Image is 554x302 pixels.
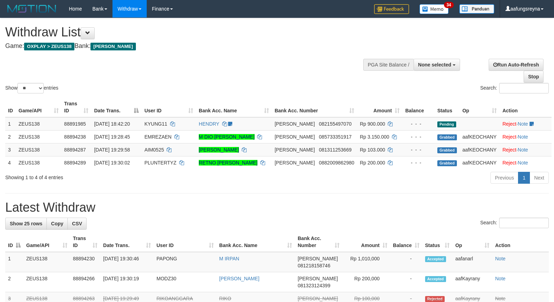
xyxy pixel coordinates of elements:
[94,147,130,153] span: [DATE] 19:29:58
[61,97,92,117] th: Trans ID: activate to sort column ascending
[144,147,164,153] span: AIM0525
[5,171,226,181] div: Showing 1 to 4 of 4 entries
[437,160,457,166] span: Grabbed
[502,160,516,166] a: Reject
[64,134,86,140] span: 88894238
[298,283,330,288] span: Copy 081323124399 to clipboard
[199,121,219,127] a: HENDRY
[144,121,167,127] span: KYUNG11
[502,134,516,140] a: Reject
[405,146,432,153] div: - - -
[452,232,492,252] th: Op: activate to sort column ascending
[24,43,74,50] span: OXPLAY > ZEUS138
[298,296,338,301] span: [PERSON_NAME]
[144,160,176,166] span: PLUNTERTYZ
[16,130,61,143] td: ZEUS138
[425,296,445,302] span: Rejected
[435,97,460,117] th: Status
[452,252,492,272] td: aafanarl
[154,272,217,292] td: MODZ30
[342,272,390,292] td: Rp 200,000
[70,232,101,252] th: Trans ID: activate to sort column ascending
[64,121,86,127] span: 88891985
[360,121,385,127] span: Rp 900.000
[16,156,61,169] td: ZEUS138
[70,252,101,272] td: 88894230
[518,121,528,127] a: Note
[23,232,70,252] th: Game/API: activate to sort column ascending
[360,147,385,153] span: Rp 103.000
[452,272,492,292] td: aafKayrany
[437,134,457,140] span: Grabbed
[100,272,154,292] td: [DATE] 19:30:19
[518,134,528,140] a: Note
[489,59,544,71] a: Run Auto-Refresh
[5,97,16,117] th: ID
[5,117,16,131] td: 1
[144,134,172,140] span: EMREZAEN
[5,130,16,143] td: 2
[5,25,362,39] h1: Withdraw List
[16,97,61,117] th: Game/API: activate to sort column ascending
[272,97,357,117] th: Bank Acc. Number: activate to sort column ascending
[141,97,196,117] th: User ID: activate to sort column ascending
[46,218,68,230] a: Copy
[420,4,449,14] img: Button%20Memo.svg
[298,276,338,281] span: [PERSON_NAME]
[275,134,315,140] span: [PERSON_NAME]
[500,97,552,117] th: Action
[460,156,500,169] td: aafKEOCHANY
[219,256,239,261] a: M IRPAN
[17,83,44,93] select: Showentries
[342,232,390,252] th: Amount: activate to sort column ascending
[72,221,82,226] span: CSV
[480,218,549,228] label: Search:
[196,97,272,117] th: Bank Acc. Name: activate to sort column ascending
[360,160,385,166] span: Rp 200.000
[502,121,516,127] a: Reject
[23,272,70,292] td: ZEUS138
[480,83,549,93] label: Search:
[64,147,86,153] span: 88894287
[100,232,154,252] th: Date Trans.: activate to sort column ascending
[425,276,446,282] span: Accepted
[518,147,528,153] a: Note
[500,156,552,169] td: ·
[5,143,16,156] td: 3
[502,147,516,153] a: Reject
[94,134,130,140] span: [DATE] 19:28:45
[405,120,432,127] div: - - -
[91,97,141,117] th: Date Trans.: activate to sort column descending
[405,159,432,166] div: - - -
[94,160,130,166] span: [DATE] 19:30:02
[518,172,530,184] a: 1
[199,147,239,153] a: [PERSON_NAME]
[319,160,354,166] span: Copy 0882009862980 to clipboard
[492,232,549,252] th: Action
[5,83,58,93] label: Show entries
[342,252,390,272] td: Rp 1,010,000
[5,232,23,252] th: ID: activate to sort column descending
[219,276,260,281] a: [PERSON_NAME]
[360,134,389,140] span: Rp 3.150.000
[425,256,446,262] span: Accepted
[390,232,422,252] th: Balance: activate to sort column ascending
[357,97,402,117] th: Amount: activate to sort column ascending
[414,59,460,71] button: None selected
[298,256,338,261] span: [PERSON_NAME]
[518,160,528,166] a: Note
[5,3,58,14] img: MOTION_logo.png
[319,121,351,127] span: Copy 082155497070 to clipboard
[390,252,422,272] td: -
[5,218,47,230] a: Show 25 rows
[100,252,154,272] td: [DATE] 19:30:46
[5,252,23,272] td: 1
[374,4,409,14] img: Feedback.jpg
[500,117,552,131] td: ·
[23,252,70,272] td: ZEUS138
[275,160,315,166] span: [PERSON_NAME]
[418,62,451,68] span: None selected
[460,143,500,156] td: aafKEOCHANY
[405,133,432,140] div: - - -
[319,147,351,153] span: Copy 081311253669 to clipboard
